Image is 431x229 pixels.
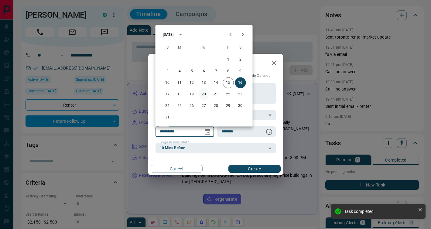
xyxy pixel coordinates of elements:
span: Monday [174,42,185,54]
button: 8 [223,66,234,77]
span: Sunday [162,42,173,54]
button: 4 [174,66,185,77]
button: 15 [223,77,234,88]
button: 22 [223,89,234,100]
button: Cancel [151,165,203,173]
button: 1 [223,54,234,65]
button: 25 [174,101,185,111]
button: 7 [211,66,222,77]
button: 13 [199,77,210,88]
button: 30 [235,101,246,111]
button: Create [228,165,280,173]
button: 16 [235,77,246,88]
button: Previous month [225,29,237,41]
h2: New Task [148,54,190,73]
button: 23 [235,89,246,100]
button: 9 [235,66,246,77]
div: [DATE] [163,32,174,37]
button: 3 [162,66,173,77]
button: calendar view is open, switch to year view [175,29,186,40]
button: 14 [211,77,222,88]
button: 20 [199,89,210,100]
span: Tuesday [186,42,197,54]
button: 21 [211,89,222,100]
button: 29 [223,101,234,111]
button: 28 [211,101,222,111]
button: Choose date, selected date is Aug 16, 2025 [201,126,214,138]
button: 12 [186,77,197,88]
div: Task completed [344,209,415,214]
button: 2 [235,54,246,65]
button: 5 [186,66,197,77]
span: Saturday [235,42,246,54]
span: Friday [223,42,234,54]
button: 31 [162,112,173,123]
span: Thursday [211,42,222,54]
button: 24 [162,101,173,111]
button: Next month [237,29,249,41]
button: 19 [186,89,197,100]
label: Google Calendar Alert [160,140,189,144]
button: 17 [162,89,173,100]
button: 10 [162,77,173,88]
button: 6 [199,66,210,77]
button: Choose time, selected time is 6:00 AM [263,126,275,138]
button: 11 [174,77,185,88]
button: 18 [174,89,185,100]
span: Wednesday [199,42,210,54]
button: 27 [199,101,210,111]
button: 26 [186,101,197,111]
div: 10 Mins Before [156,143,276,153]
